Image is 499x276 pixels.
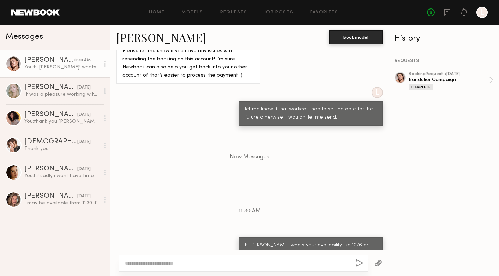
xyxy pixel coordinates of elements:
[329,34,383,40] a: Book model
[24,193,77,200] div: [PERSON_NAME]
[24,173,100,179] div: You: hi! sadly i wont have time this week. Let us know when youre back and want to swing by the o...
[245,106,377,122] div: let me know if that worked! i had to set the date for the future otherwise it wouldnt let me send.
[220,10,247,15] a: Requests
[74,57,91,64] div: 11:30 AM
[24,200,100,206] div: I may be available from 11.30 if that helps
[329,30,383,44] button: Book model
[181,10,203,15] a: Models
[24,91,100,98] div: It was a pleasure working with all of you😊💕 Hope to see you again soon!
[24,111,77,118] div: [PERSON_NAME]
[409,72,489,77] div: booking Request • [DATE]
[24,118,100,125] div: You: thank you [PERSON_NAME]!!! you were so so great
[149,10,165,15] a: Home
[24,166,77,173] div: [PERSON_NAME]
[24,138,77,145] div: [DEMOGRAPHIC_DATA][PERSON_NAME]
[409,72,493,90] a: bookingRequest •[DATE]Bandolier CampaignComplete
[395,35,493,43] div: History
[116,30,206,45] a: [PERSON_NAME]
[409,77,489,83] div: Bandolier Campaign
[24,145,100,152] div: Thank you!
[24,84,77,91] div: [PERSON_NAME]
[6,33,43,41] span: Messages
[230,154,269,160] span: New Messages
[24,64,100,71] div: You: hi [PERSON_NAME]! whats your availability like 10/6 or 10/7?
[77,112,91,118] div: [DATE]
[476,7,488,18] a: L
[310,10,338,15] a: Favorites
[77,139,91,145] div: [DATE]
[245,241,377,258] div: hi [PERSON_NAME]! whats your availability like 10/6 or 10/7?
[264,10,294,15] a: Job Posts
[77,84,91,91] div: [DATE]
[395,59,493,64] div: REQUESTS
[122,47,254,80] div: Please let me know if you have any issues with resending the booking on this account! I’m sure Ne...
[77,166,91,173] div: [DATE]
[77,193,91,200] div: [DATE]
[24,57,74,64] div: [PERSON_NAME]
[409,84,433,90] div: Complete
[239,208,261,214] span: 11:30 AM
